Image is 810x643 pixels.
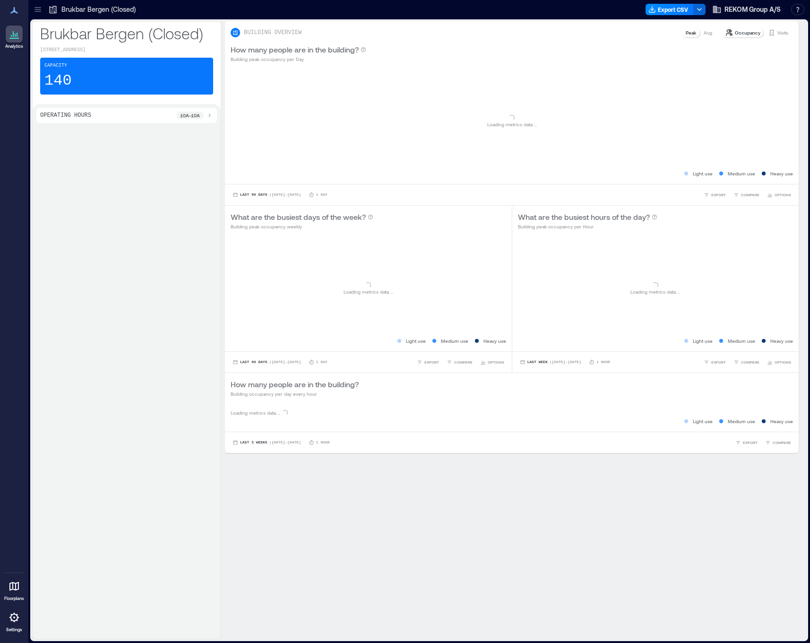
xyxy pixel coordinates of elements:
span: COMPARE [773,440,791,445]
button: EXPORT [702,357,728,367]
p: Medium use [728,417,755,425]
button: OPTIONS [478,357,506,367]
button: REKOM Group A/S [709,2,784,17]
a: Floorplans [1,575,27,604]
p: 1 Day [316,359,327,365]
p: Building occupancy per day every hour [231,390,359,398]
button: Export CSV [646,4,694,15]
p: Operating Hours [40,112,91,119]
p: Loading metrics data ... [487,121,537,128]
p: Brukbar Bergen (Closed) [61,5,136,14]
a: Analytics [2,23,26,52]
span: OPTIONS [488,359,504,365]
button: Last Week |[DATE]-[DATE] [518,357,583,367]
span: COMPARE [741,192,759,198]
p: Medium use [728,170,755,177]
p: Light use [693,170,713,177]
p: Avg [704,29,712,36]
button: COMPARE [732,190,761,200]
span: OPTIONS [775,359,791,365]
button: EXPORT [415,357,441,367]
p: Building peak occupancy per Day [231,55,366,63]
span: COMPARE [741,359,759,365]
p: Loading metrics data ... [344,288,393,295]
p: What are the busiest hours of the day? [518,211,650,223]
button: COMPARE [445,357,474,367]
p: Medium use [441,337,468,345]
p: Loading metrics data ... [231,409,280,417]
button: OPTIONS [765,190,793,200]
p: How many people are in the building? [231,379,359,390]
button: Last 90 Days |[DATE]-[DATE] [231,357,303,367]
p: Light use [693,337,713,345]
p: 1 Day [316,192,327,198]
p: [STREET_ADDRESS] [40,46,213,54]
button: COMPARE [763,438,793,447]
button: EXPORT [733,438,759,447]
p: 10a - 10a [180,112,200,119]
p: Analytics [5,43,23,49]
span: OPTIONS [775,192,791,198]
p: Heavy use [770,337,793,345]
button: Last 3 Weeks |[DATE]-[DATE] [231,438,303,447]
span: COMPARE [454,359,473,365]
span: EXPORT [711,359,726,365]
p: Loading metrics data ... [630,288,680,295]
a: Settings [3,606,26,635]
p: Building peak occupancy weekly [231,223,373,230]
p: Brukbar Bergen (Closed) [40,24,213,43]
p: Capacity [44,62,67,70]
button: EXPORT [702,190,728,200]
p: Building peak occupancy per Hour [518,223,657,230]
span: EXPORT [711,192,726,198]
p: Occupancy [735,29,760,36]
p: Peak [686,29,696,36]
p: Settings [6,627,22,633]
p: What are the busiest days of the week? [231,211,366,223]
p: 140 [44,71,72,90]
button: Last 90 Days |[DATE]-[DATE] [231,190,303,200]
p: 1 Hour [316,440,330,445]
p: Floorplans [4,596,24,601]
p: Light use [406,337,426,345]
p: Visits [777,29,788,36]
span: EXPORT [424,359,439,365]
p: Heavy use [770,417,793,425]
span: REKOM Group A/S [724,5,781,14]
button: COMPARE [732,357,761,367]
p: BUILDING OVERVIEW [244,29,302,36]
p: How many people are in the building? [231,44,359,55]
span: EXPORT [743,440,758,445]
p: Medium use [728,337,755,345]
p: 1 Hour [596,359,610,365]
button: OPTIONS [765,357,793,367]
p: Light use [693,417,713,425]
p: Heavy use [483,337,506,345]
p: Heavy use [770,170,793,177]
